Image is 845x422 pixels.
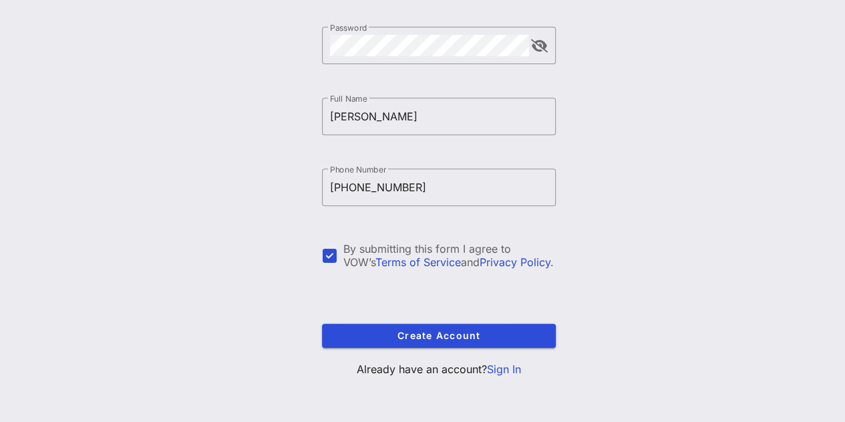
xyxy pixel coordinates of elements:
label: Full Name [330,94,367,104]
a: Privacy Policy [480,255,550,269]
div: By submitting this form I agree to VOW’s and . [343,242,556,269]
button: append icon [531,39,548,53]
a: Terms of Service [375,255,461,269]
a: Sign In [487,362,521,376]
label: Phone Number [330,165,386,175]
label: Password [330,23,367,33]
p: Already have an account? [322,361,556,377]
button: Create Account [322,324,556,348]
span: Create Account [333,330,545,341]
